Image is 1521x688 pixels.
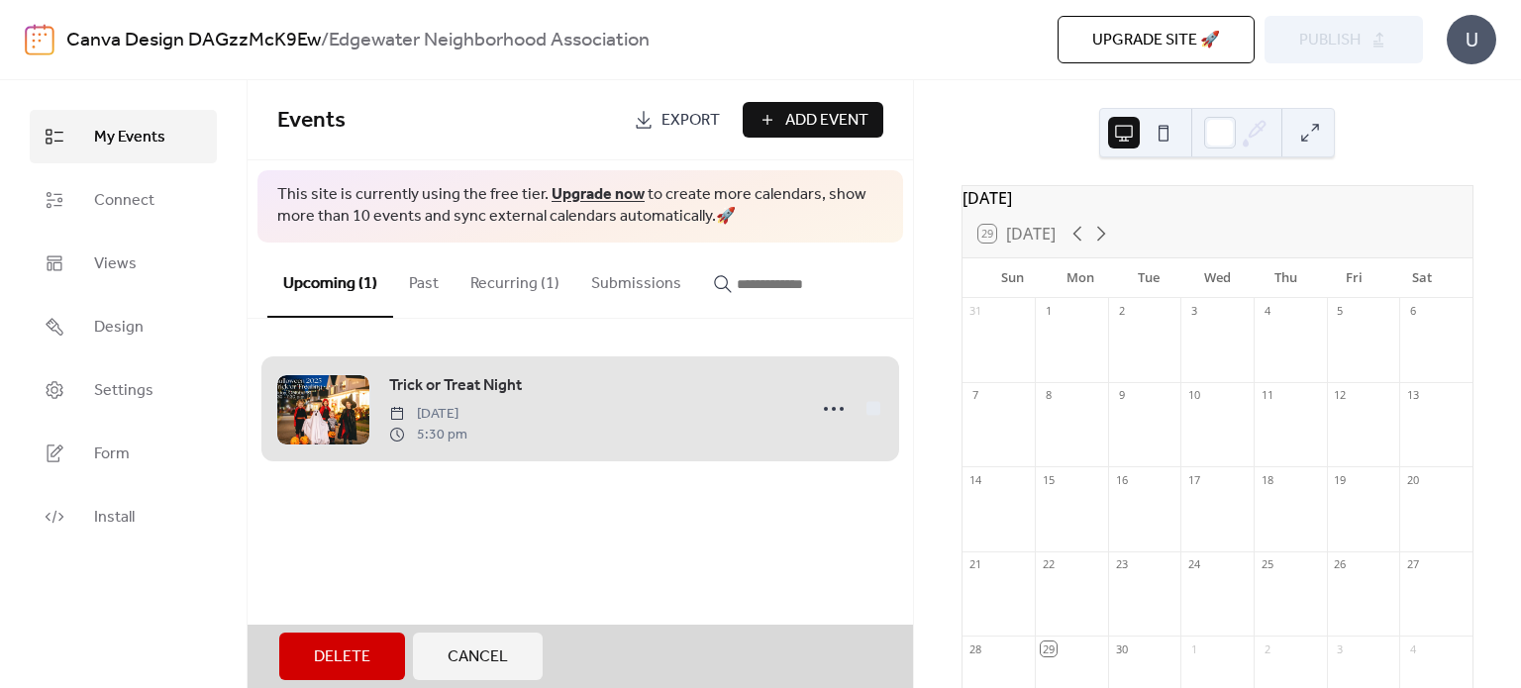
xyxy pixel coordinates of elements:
div: 13 [1405,388,1420,403]
div: 6 [1405,304,1420,319]
a: Upgrade now [552,179,645,210]
span: My Events [94,126,165,149]
div: 27 [1405,557,1420,572]
div: 26 [1333,557,1348,572]
div: 3 [1333,641,1348,656]
div: 19 [1333,472,1348,487]
a: Install [30,490,217,543]
button: Submissions [575,243,697,316]
div: 25 [1260,557,1274,572]
span: Views [94,252,137,276]
div: 28 [968,641,983,656]
div: Fri [1320,258,1388,298]
span: Connect [94,189,154,213]
div: 4 [1260,304,1274,319]
a: Views [30,237,217,290]
div: 7 [968,388,983,403]
div: 12 [1333,388,1348,403]
div: Tue [1115,258,1183,298]
div: 11 [1260,388,1274,403]
span: Design [94,316,144,340]
button: Upcoming (1) [267,243,393,318]
a: Canva Design DAGzzMcK9Ew [66,22,321,59]
div: 15 [1041,472,1056,487]
div: 3 [1186,304,1201,319]
div: 31 [968,304,983,319]
a: Export [619,102,735,138]
div: [DATE] [963,186,1472,210]
div: Wed [1183,258,1252,298]
span: Export [661,109,720,133]
div: 2 [1114,304,1129,319]
div: 10 [1186,388,1201,403]
div: 14 [968,472,983,487]
span: Form [94,442,130,466]
span: Install [94,506,135,530]
div: 22 [1041,557,1056,572]
div: 4 [1405,641,1420,656]
div: 16 [1114,472,1129,487]
div: 8 [1041,388,1056,403]
div: 1 [1041,304,1056,319]
div: 5 [1333,304,1348,319]
div: U [1447,15,1496,64]
span: This site is currently using the free tier. to create more calendars, show more than 10 events an... [277,184,883,229]
div: 29 [1041,641,1056,656]
button: Upgrade site 🚀 [1058,16,1255,63]
div: 17 [1186,472,1201,487]
div: Thu [1252,258,1320,298]
div: 21 [968,557,983,572]
div: 23 [1114,557,1129,572]
div: 18 [1260,472,1274,487]
button: Cancel [413,633,543,680]
div: 20 [1405,472,1420,487]
b: Edgewater Neighborhood Association [329,22,650,59]
div: 30 [1114,641,1129,656]
a: My Events [30,110,217,163]
button: Past [393,243,455,316]
span: Settings [94,379,153,403]
div: 24 [1186,557,1201,572]
button: Delete [279,633,405,680]
a: Connect [30,173,217,227]
div: 9 [1114,388,1129,403]
button: Recurring (1) [455,243,575,316]
span: Delete [314,645,370,669]
div: Sun [978,258,1047,298]
b: / [321,22,329,59]
div: 2 [1260,641,1274,656]
span: Events [277,99,346,143]
div: Sat [1388,258,1457,298]
button: Add Event [743,102,883,138]
img: logo [25,24,54,55]
a: Form [30,427,217,480]
span: Add Event [785,109,868,133]
span: Cancel [448,645,508,669]
div: 1 [1186,641,1201,656]
a: Design [30,300,217,353]
span: Upgrade site 🚀 [1092,29,1220,52]
div: Mon [1047,258,1115,298]
a: Settings [30,363,217,417]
